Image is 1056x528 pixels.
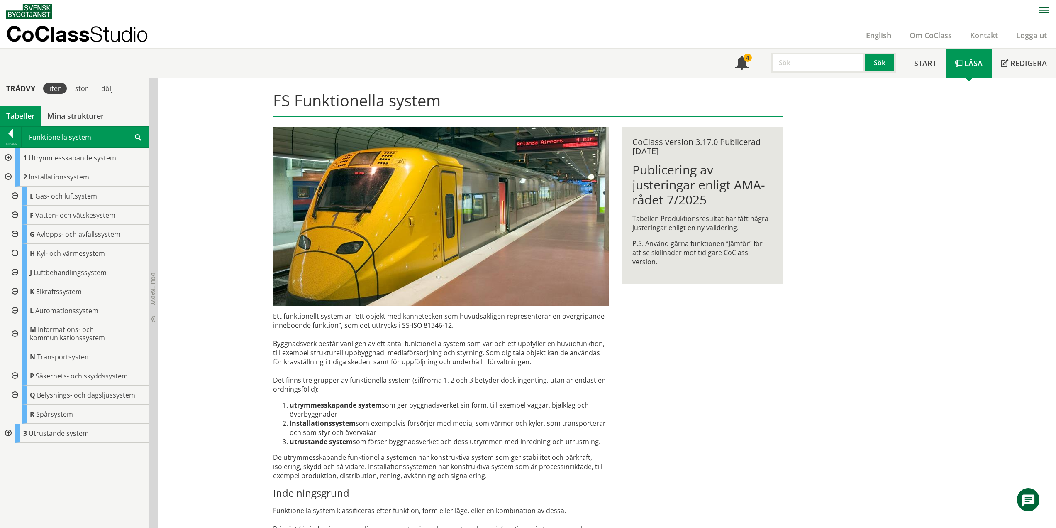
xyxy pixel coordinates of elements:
[30,249,35,258] span: H
[900,30,961,40] a: Om CoClass
[632,162,772,207] h1: Publicering av justeringar enligt AMA-rådet 7/2025
[273,91,783,117] h1: FS Funktionella system
[6,22,166,48] a: CoClassStudio
[35,192,97,201] span: Gas- och luftsystem
[273,127,609,306] img: arlanda-express-2.jpg
[290,419,609,437] li: som exempelvis försörjer med media, som värmer och kyler, som trans­porterar och som styr och öve...
[30,352,35,361] span: N
[29,172,89,182] span: Installationssystem
[30,192,34,201] span: E
[6,4,52,19] img: Svensk Byggtjänst
[632,214,772,232] p: Tabellen Produktionsresultat har fått några justeringar enligt en ny validering.
[961,30,1007,40] a: Kontakt
[43,83,67,94] div: liten
[30,230,35,239] span: G
[964,58,983,68] span: Läsa
[30,287,34,296] span: K
[290,419,356,428] strong: installationssystem
[37,230,120,239] span: Avlopps- och avfallssystem
[30,371,34,381] span: P
[36,287,82,296] span: Elkraftssystem
[150,273,157,305] span: Dölj trädvy
[992,49,1056,78] a: Redigera
[70,83,93,94] div: stor
[30,410,34,419] span: R
[30,325,36,334] span: M
[36,410,73,419] span: Spårsystem
[30,268,32,277] span: J
[30,211,34,220] span: F
[735,57,749,71] span: Notifikationer
[29,153,116,162] span: Utrymmesskapande system
[30,325,105,342] span: Informations- och kommunikationssystem
[290,400,609,419] li: som ger byggnadsverket sin form, till exempel väggar, bjälklag och överbyggnader
[30,390,35,400] span: Q
[290,437,609,446] li: som förser byggnadsverket och dess utrymmen med inredning och utrustning.
[37,249,105,258] span: Kyl- och värmesystem
[23,429,27,438] span: 3
[37,390,135,400] span: Belysnings- och dagsljussystem
[914,58,936,68] span: Start
[34,268,107,277] span: Luftbehandlingssystem
[2,84,40,93] div: Trädvy
[35,306,98,315] span: Automationssystem
[36,371,128,381] span: Säkerhets- och skyddssystem
[37,352,91,361] span: Transportsystem
[632,138,772,156] div: CoClass version 3.17.0 Publicerad [DATE]
[1007,30,1056,40] a: Logga ut
[22,127,149,147] div: Funktionella system
[41,106,110,126] a: Mina strukturer
[290,437,353,446] strong: utrustande system
[857,30,900,40] a: English
[0,141,21,147] div: Tillbaka
[905,49,946,78] a: Start
[6,29,148,39] p: CoClass
[23,153,27,162] span: 1
[771,53,865,73] input: Sök
[23,172,27,182] span: 2
[1010,58,1047,68] span: Redigera
[96,83,118,94] div: dölj
[35,211,115,220] span: Vatten- och vätskesystem
[946,49,992,78] a: Läsa
[726,49,758,78] a: 4
[135,133,141,141] span: Sök i tabellen
[744,54,752,62] div: 4
[29,429,89,438] span: Utrustande system
[632,239,772,266] p: P.S. Använd gärna funktionen ”Jämför” för att se skillnader mot tidigare CoClass version.
[90,22,148,46] span: Studio
[290,400,382,410] strong: utrymmesskapande system
[865,53,896,73] button: Sök
[30,306,34,315] span: L
[273,487,609,499] h3: Indelningsgrund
